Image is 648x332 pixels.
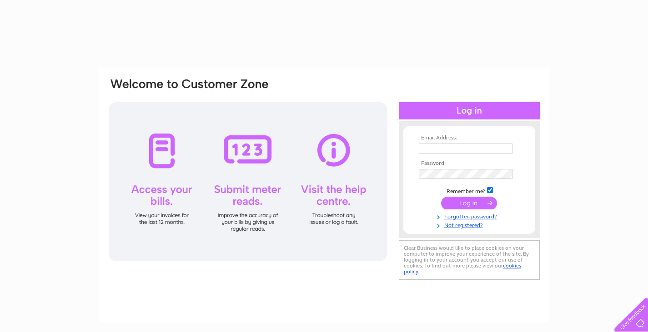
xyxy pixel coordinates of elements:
th: Password: [417,160,522,167]
a: Forgotten password? [419,212,522,220]
input: Submit [441,197,497,209]
th: Email Address: [417,135,522,141]
a: cookies policy [404,263,521,275]
td: Remember me? [417,186,522,195]
div: Clear Business would like to place cookies on your computer to improve your experience of the sit... [399,240,540,280]
a: Not registered? [419,220,522,229]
